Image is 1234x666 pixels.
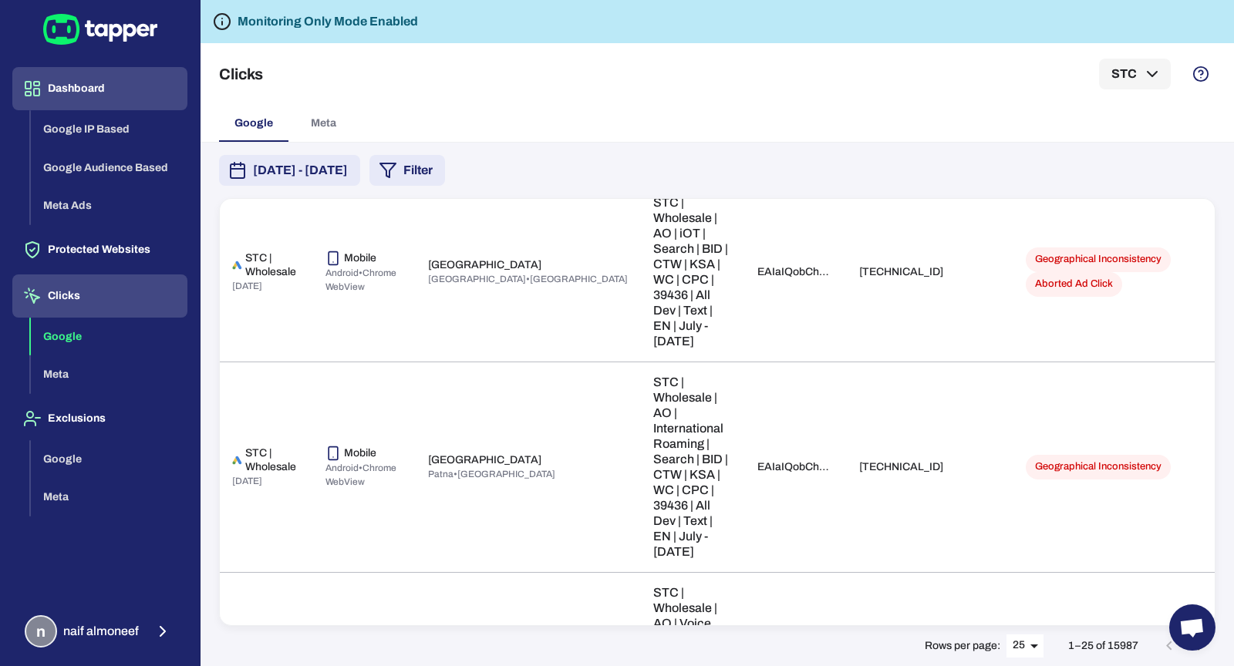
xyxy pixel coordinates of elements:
p: Rows per page: [925,639,1000,653]
button: Meta [31,478,187,516]
a: Protected Websites [12,242,187,255]
p: STC | Wholesale | AO | International Roaming | Search | BID | CTW | KSA | WC | CPC | 39436 | All ... [653,375,733,560]
div: Open chat [1169,604,1215,651]
span: [DATE] [232,281,262,291]
div: n [25,615,57,647]
button: Google IP Based [31,110,187,149]
a: Google IP Based [31,122,187,135]
p: [GEOGRAPHIC_DATA] [428,453,541,467]
span: Android • Chrome WebView [325,462,396,487]
div: EAIaIQobChMIhYjhy6KZkAMVtcM8Ah3iagCTEAAYASACEgJe7PD_BwE [757,460,834,474]
span: naif almoneef [63,624,139,639]
span: Google [234,116,273,130]
button: [DATE] - [DATE] [219,155,360,186]
span: [GEOGRAPHIC_DATA] • [GEOGRAPHIC_DATA] [428,274,628,284]
a: Google [31,328,187,341]
span: [DATE] [232,476,262,486]
button: Clicks [12,274,187,318]
a: Meta [31,367,187,380]
td: [TECHNICAL_ID] [847,182,1013,362]
button: nnaif almoneef [12,609,187,654]
p: STC | Wholesale [245,251,302,279]
a: Google Audience Based [31,160,187,173]
span: Geographical Inconsistency [1026,253,1171,266]
button: Google [31,318,187,356]
button: Protected Websites [12,228,187,271]
h5: Clicks [219,65,263,83]
p: STC | Wholesale | AO | iOT | Search | BID | CTW | KSA | WC | CPC | 39436 | All Dev | Text | EN | ... [653,195,733,349]
p: Mobile [344,251,376,265]
a: Clicks [12,288,187,301]
td: [TECHNICAL_ID] [847,362,1013,572]
a: Meta [31,489,187,503]
p: 1–25 of 15987 [1068,639,1138,653]
svg: Tapper is not blocking any fraudulent activity for this domain [213,12,231,31]
h6: Monitoring Only Mode Enabled [238,12,418,31]
button: Filter [369,155,445,186]
div: 25 [1006,634,1044,657]
a: Google [31,451,187,464]
span: Android • Chrome WebView [325,267,396,292]
a: Dashboard [12,81,187,94]
span: Aborted Ad Click [1026,277,1122,291]
a: Exclusions [12,411,187,424]
p: Mobile [344,446,376,460]
span: Patna • [GEOGRAPHIC_DATA] [428,469,555,479]
div: EAIaIQobChMI87GJ56KZkAMVQaNmAh3WKQMHEAAYASAAEgKZY_D_BwE [757,265,834,279]
span: [DATE] - [DATE] [253,161,348,180]
button: Exclusions [12,397,187,440]
button: Meta Ads [31,187,187,225]
button: STC [1099,59,1171,89]
p: STC | Wholesale [245,446,302,474]
button: Google [31,440,187,479]
p: [GEOGRAPHIC_DATA] [428,258,541,272]
button: Dashboard [12,67,187,110]
button: Meta [31,355,187,394]
a: Meta Ads [31,198,187,211]
span: Geographical Inconsistency [1026,460,1171,473]
span: Meta [311,116,336,130]
button: Google Audience Based [31,149,187,187]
